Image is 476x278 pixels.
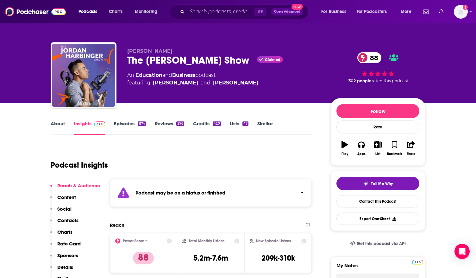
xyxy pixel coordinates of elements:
span: More [401,7,411,16]
button: Rate Card [50,241,81,252]
span: and [162,72,172,78]
a: Business [172,72,195,78]
div: Search podcasts, credits, & more... [176,4,315,19]
h1: Podcast Insights [51,160,108,170]
svg: Add a profile image [463,5,468,10]
h3: 5.2m-7.6m [193,253,228,263]
img: Podchaser Pro [94,121,105,127]
p: Details [57,264,73,270]
button: Reach & Audience [50,182,100,194]
a: About [51,120,65,135]
p: Contacts [57,217,78,223]
h3: 209k-310k [261,253,295,263]
div: Apps [357,152,366,156]
div: 47 [242,121,248,126]
span: For Podcasters [357,7,387,16]
span: Charts [109,7,122,16]
a: Charts [105,7,126,17]
button: Social [50,206,72,218]
button: List [370,137,386,160]
a: Similar [257,120,273,135]
section: Click to expand status details [110,179,312,207]
p: Reach & Audience [57,182,100,188]
button: Sponsors [50,252,78,264]
strong: Podcast may be on a hiatus or finished [135,190,225,196]
button: Details [50,264,73,276]
p: Social [57,206,72,212]
a: Lists47 [230,120,248,135]
div: Play [341,152,348,156]
a: Pro website [412,259,423,265]
button: Content [50,194,76,206]
button: Share [403,137,419,160]
span: 88 [364,52,381,63]
div: An podcast [127,71,258,87]
a: 88 [357,52,381,63]
a: Get this podcast via API [345,236,411,251]
h2: New Episode Listens [256,239,291,243]
a: Gabriel Mizrahi [213,79,258,87]
a: Show notifications dropdown [436,6,446,17]
a: Credits420 [193,120,221,135]
span: For Business [321,7,346,16]
button: Apps [353,137,369,160]
div: Open Intercom Messenger [454,244,470,259]
p: Content [57,194,76,200]
button: open menu [317,7,354,17]
button: Follow [336,104,419,118]
h2: Reach [110,222,124,228]
span: 302 people [348,78,372,83]
span: [PERSON_NAME] [127,48,172,54]
span: and [201,79,210,87]
button: open menu [130,7,166,17]
span: rated this podcast [372,78,408,83]
a: Episodes1174 [114,120,146,135]
p: Charts [57,229,72,235]
button: Bookmark [386,137,403,160]
button: open menu [396,7,419,17]
div: 276 [176,121,184,126]
div: List [375,152,380,156]
span: Get this podcast via API [357,241,406,246]
span: featuring [127,79,258,87]
a: Education [135,72,162,78]
div: Share [407,152,415,156]
button: Show profile menu [454,5,468,19]
p: 88 [133,252,154,264]
button: open menu [74,7,105,17]
a: Show notifications dropdown [421,6,431,17]
a: Contact This Podcast [336,195,419,207]
span: Podcasts [78,7,97,16]
span: Logged in as megcassidy [454,5,468,19]
span: ⌘ K [254,8,266,16]
button: Export One-Sheet [336,213,419,225]
img: The Jordan Harbinger Show [52,44,115,107]
input: Search podcasts, credits, & more... [187,7,254,17]
span: Monitoring [135,7,157,16]
h2: Power Score™ [123,239,147,243]
img: User Profile [454,5,468,19]
div: Rate [336,120,419,133]
div: 1174 [138,121,146,126]
img: Podchaser Pro [412,260,423,265]
p: Rate Card [57,241,81,247]
a: InsightsPodchaser Pro [74,120,105,135]
span: Open Advanced [274,10,300,13]
a: Jordan Harbinger [153,79,198,87]
span: New [291,4,303,10]
button: Open AdvancedNew [271,8,303,15]
span: Tell Me Why [371,181,393,186]
p: Sponsors [57,252,78,258]
div: Bookmark [387,152,402,156]
div: 420 [213,121,221,126]
button: Play [336,137,353,160]
button: tell me why sparkleTell Me Why [336,177,419,190]
button: open menu [353,7,396,17]
button: Contacts [50,217,78,229]
img: tell me why sparkle [363,181,368,186]
span: Claimed [265,58,280,61]
label: My Notes [336,263,419,274]
img: Podchaser - Follow, Share and Rate Podcasts [5,6,66,18]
